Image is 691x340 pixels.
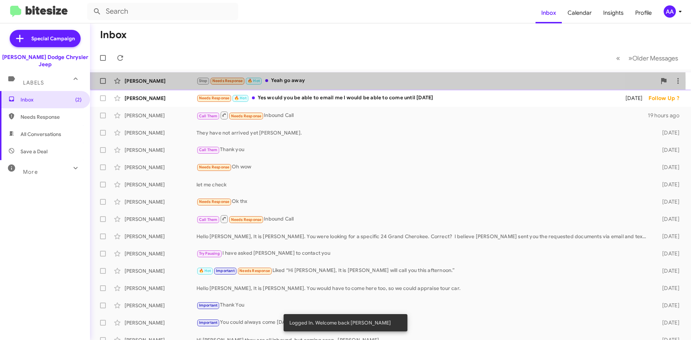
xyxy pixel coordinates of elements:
[649,95,685,102] div: Follow Up ?
[562,3,597,23] a: Calendar
[212,78,243,83] span: Needs Response
[10,30,81,47] a: Special Campaign
[125,129,197,136] div: [PERSON_NAME]
[199,114,218,118] span: Call Them
[536,3,562,23] a: Inbox
[197,77,656,85] div: Yeah go away
[125,77,197,85] div: [PERSON_NAME]
[199,217,218,222] span: Call Them
[234,96,247,100] span: 🔥 Hot
[651,129,685,136] div: [DATE]
[651,164,685,171] div: [DATE]
[632,54,678,62] span: Older Messages
[248,78,260,83] span: 🔥 Hot
[125,146,197,154] div: [PERSON_NAME]
[125,216,197,223] div: [PERSON_NAME]
[125,95,197,102] div: [PERSON_NAME]
[612,51,624,65] button: Previous
[616,95,649,102] div: [DATE]
[597,3,629,23] a: Insights
[21,113,82,121] span: Needs Response
[23,169,38,175] span: More
[23,80,44,86] span: Labels
[125,181,197,188] div: [PERSON_NAME]
[125,233,197,240] div: [PERSON_NAME]
[616,54,620,63] span: «
[651,198,685,205] div: [DATE]
[21,96,82,103] span: Inbox
[624,51,682,65] button: Next
[199,303,218,308] span: Important
[197,111,648,120] div: Inbound Call
[197,301,651,309] div: Thank You
[199,268,211,273] span: 🔥 Hot
[651,216,685,223] div: [DATE]
[21,148,48,155] span: Save a Deal
[199,199,230,204] span: Needs Response
[197,181,651,188] div: let me check
[75,96,82,103] span: (2)
[197,163,651,171] div: Oh wow
[197,214,651,223] div: Inbound Call
[125,112,197,119] div: [PERSON_NAME]
[100,29,127,41] h1: Inbox
[125,319,197,326] div: [PERSON_NAME]
[231,217,262,222] span: Needs Response
[648,112,685,119] div: 19 hours ago
[197,94,616,102] div: Yes would you be able to email me I would be able to come until [DATE]
[87,3,238,20] input: Search
[199,78,208,83] span: Stop
[664,5,676,18] div: AA
[197,249,651,258] div: I have asked [PERSON_NAME] to contact you
[31,35,75,42] span: Special Campaign
[199,165,230,169] span: Needs Response
[651,146,685,154] div: [DATE]
[239,268,270,273] span: Needs Response
[197,233,651,240] div: Hello [PERSON_NAME], It is [PERSON_NAME]. You were looking for a specific 24 Grand Cherokee. Corr...
[658,5,683,18] button: AA
[197,146,651,154] div: Thank you
[651,250,685,257] div: [DATE]
[651,181,685,188] div: [DATE]
[651,319,685,326] div: [DATE]
[651,267,685,275] div: [DATE]
[628,54,632,63] span: »
[197,198,651,206] div: Ok thx
[199,251,220,256] span: Try Pausing
[125,164,197,171] div: [PERSON_NAME]
[231,114,262,118] span: Needs Response
[125,302,197,309] div: [PERSON_NAME]
[216,268,235,273] span: Important
[125,267,197,275] div: [PERSON_NAME]
[199,320,218,325] span: Important
[125,285,197,292] div: [PERSON_NAME]
[21,131,61,138] span: All Conversations
[197,285,651,292] div: Hello [PERSON_NAME], It is [PERSON_NAME]. You would have to come here too, so we could appraise t...
[197,318,651,327] div: You could always come [DATE]. Let me know [PERSON_NAME]
[197,129,651,136] div: They have not arrived yet [PERSON_NAME].
[612,51,682,65] nav: Page navigation example
[125,198,197,205] div: [PERSON_NAME]
[651,285,685,292] div: [DATE]
[199,148,218,152] span: Call Them
[199,96,230,100] span: Needs Response
[651,302,685,309] div: [DATE]
[629,3,658,23] a: Profile
[197,267,651,275] div: Liked “Hi [PERSON_NAME], It is [PERSON_NAME] will call you this afternoon.”
[289,319,391,326] span: Logged In. Welcome back [PERSON_NAME]
[651,233,685,240] div: [DATE]
[125,250,197,257] div: [PERSON_NAME]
